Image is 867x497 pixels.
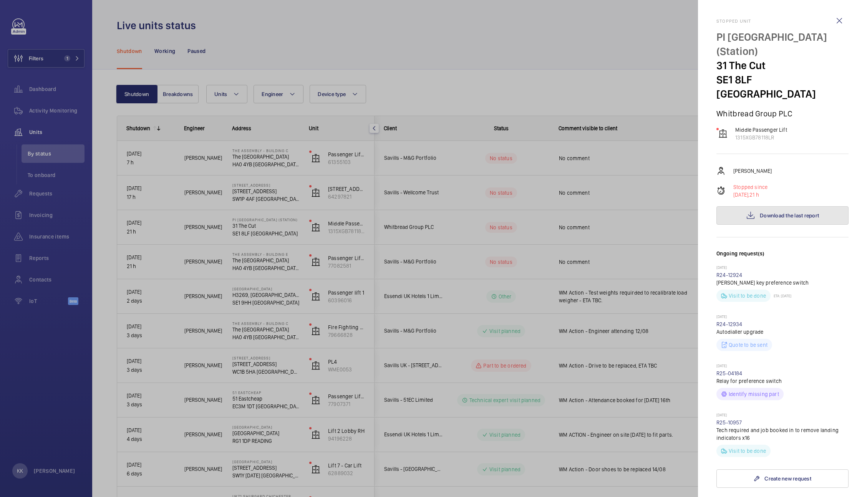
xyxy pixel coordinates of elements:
h3: Ongoing request(s) [716,250,849,265]
a: R25-10957 [716,419,742,426]
p: Stopped since [733,183,768,191]
p: Whitbread Group PLC [716,109,849,118]
p: Tech required and job booked in to remove landing indicators x16 [716,426,849,442]
p: 1315XGB78118LR [735,134,787,141]
p: [PERSON_NAME] [733,167,772,175]
p: 31 The Cut [716,58,849,73]
p: [DATE] [716,265,849,271]
p: Quote to be sent [729,341,768,349]
p: [DATE] [716,314,849,320]
a: Create new request [716,469,849,488]
a: R25-04184 [716,370,743,376]
p: [PERSON_NAME] key preference switch [716,279,849,287]
p: ETA: [DATE] [771,293,791,298]
p: Identify missing part [729,390,779,398]
img: elevator.svg [718,129,728,138]
a: R24-12934 [716,321,743,327]
p: Visit to be done [729,447,766,455]
p: Middle Passenger Lift [735,126,787,134]
p: SE1 8LF [GEOGRAPHIC_DATA] [716,73,849,101]
p: Relay for preference switch [716,377,849,385]
span: [DATE], [733,192,749,198]
p: 21 h [733,191,768,199]
p: Autodialler upgrade [716,328,849,336]
p: Visit to be done [729,292,766,300]
a: R24-12924 [716,272,743,278]
h2: Stopped unit [716,18,849,24]
button: Download the last report [716,206,849,225]
p: [DATE] [716,413,849,419]
p: [DATE] [716,363,849,369]
span: Download the last report [760,212,819,219]
p: PI [GEOGRAPHIC_DATA] (Station) [716,30,849,58]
